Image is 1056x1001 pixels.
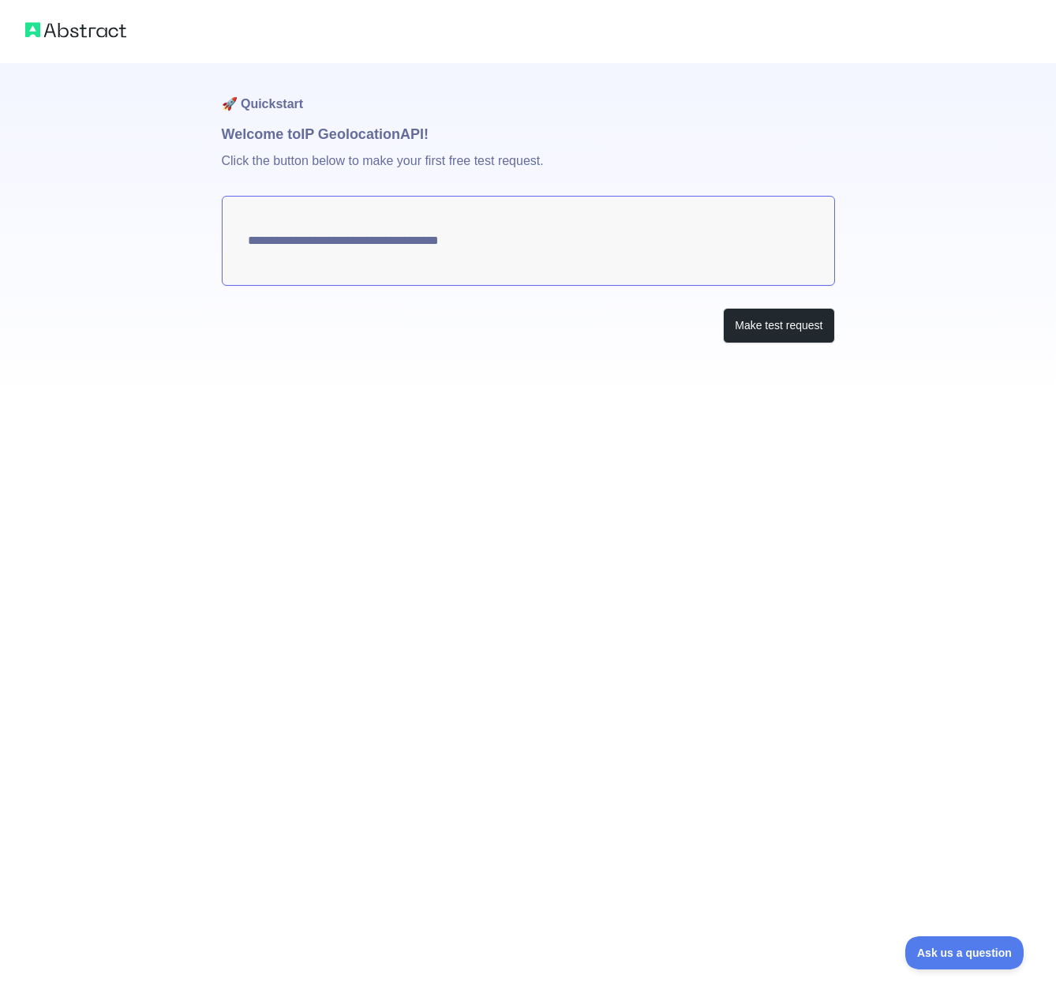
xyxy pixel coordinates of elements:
h1: Welcome to IP Geolocation API! [222,123,835,145]
p: Click the button below to make your first free test request. [222,145,835,196]
h1: 🚀 Quickstart [222,63,835,123]
iframe: Toggle Customer Support [905,936,1024,969]
button: Make test request [723,308,834,343]
img: Abstract logo [25,19,126,41]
